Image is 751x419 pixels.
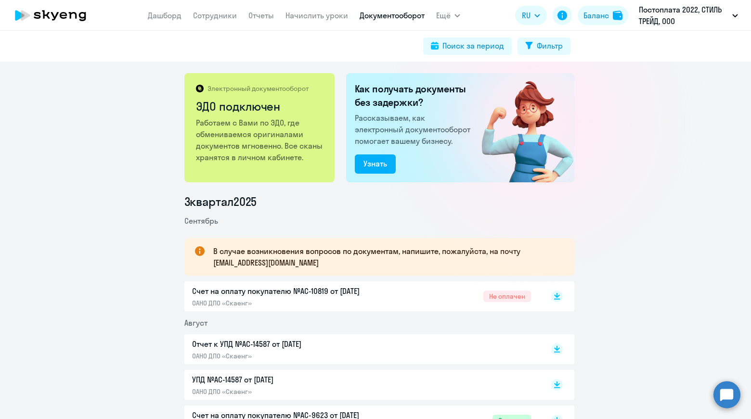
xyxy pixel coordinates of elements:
[442,40,504,51] div: Поиск за период
[192,338,531,360] a: Отчет к УПД №AC-14587 от [DATE]ОАНО ДПО «Скаенг»
[192,285,394,297] p: Счет на оплату покупателю №AC-10819 от [DATE]
[537,40,563,51] div: Фильтр
[193,11,237,20] a: Сотрудники
[192,338,394,350] p: Отчет к УПД №AC-14587 от [DATE]
[423,38,512,55] button: Поиск за период
[466,73,574,182] img: connected
[483,291,531,302] span: Не оплачен
[285,11,348,20] a: Начислить уроки
[639,4,728,27] p: Постоплата 2022, СТИЛЬ ТРЕЙД, ООО
[355,82,474,109] h2: Как получать документы без задержки?
[184,216,218,226] span: Сентябрь
[436,6,460,25] button: Ещё
[522,10,531,21] span: RU
[184,318,207,328] span: Август
[184,194,574,209] li: 3 квартал 2025
[436,10,451,21] span: Ещё
[192,285,531,307] a: Счет на оплату покупателю №AC-10819 от [DATE]ОАНО ДПО «Скаенг»Не оплачен
[192,387,394,396] p: ОАНО ДПО «Скаенг»
[578,6,628,25] button: Балансbalance
[363,158,387,169] div: Узнать
[207,84,309,93] p: Электронный документооборот
[192,299,394,307] p: ОАНО ДПО «Скаенг»
[148,11,181,20] a: Дашборд
[196,117,324,163] p: Работаем с Вами по ЭДО, где обмениваемся оригиналами документов мгновенно. Все сканы хранятся в л...
[355,112,474,147] p: Рассказываем, как электронный документооборот помогает вашему бизнесу.
[192,352,394,360] p: ОАНО ДПО «Скаенг»
[192,374,531,396] a: УПД №AC-14587 от [DATE]ОАНО ДПО «Скаенг»
[196,99,324,114] h2: ЭДО подключен
[518,38,570,55] button: Фильтр
[192,374,394,385] p: УПД №AC-14587 от [DATE]
[613,11,622,20] img: balance
[360,11,425,20] a: Документооборот
[583,10,609,21] div: Баланс
[515,6,547,25] button: RU
[248,11,274,20] a: Отчеты
[355,154,396,174] button: Узнать
[213,245,557,268] p: В случае возникновения вопросов по документам, напишите, пожалуйста, на почту [EMAIL_ADDRESS][DOM...
[634,4,743,27] button: Постоплата 2022, СТИЛЬ ТРЕЙД, ООО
